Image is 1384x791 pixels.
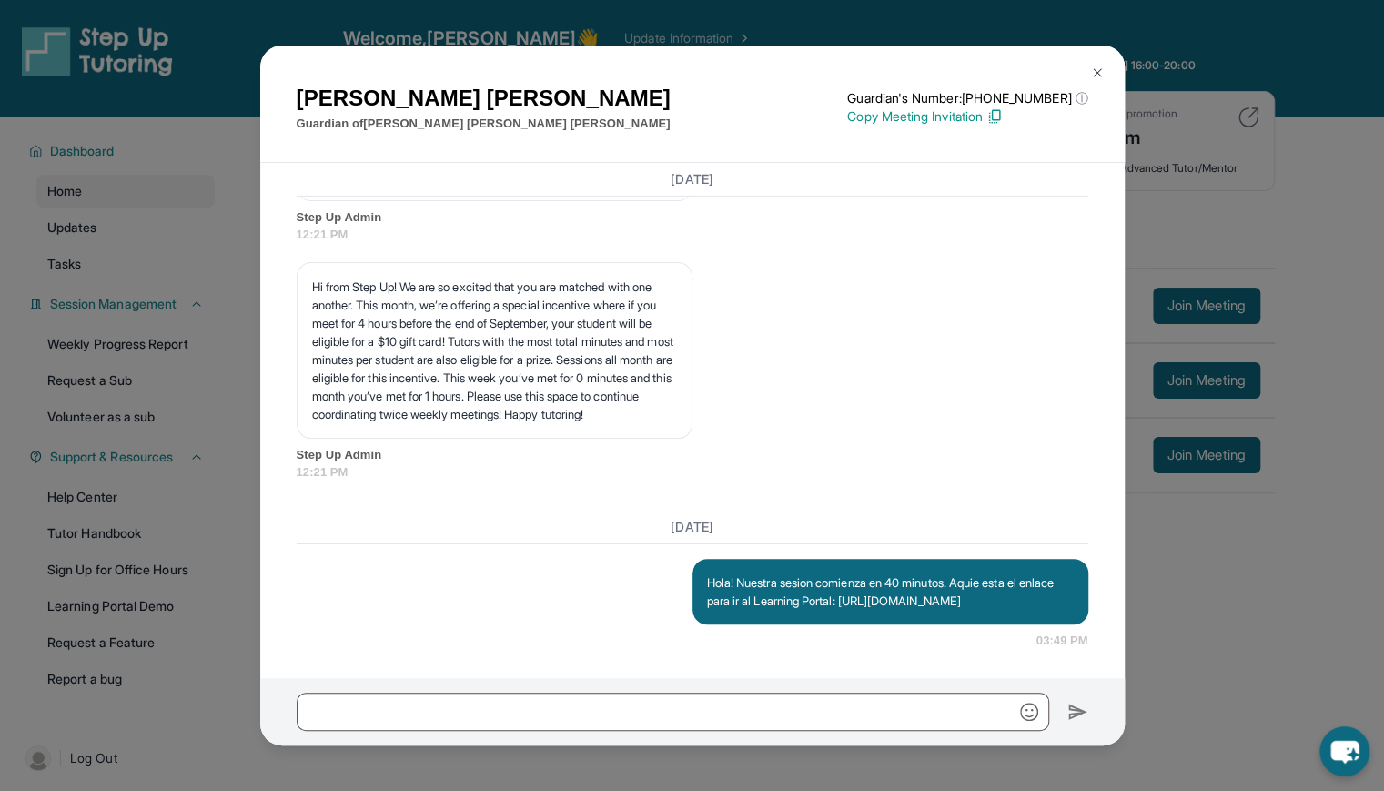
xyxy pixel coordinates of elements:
[297,518,1088,536] h3: [DATE]
[847,89,1087,107] p: Guardian's Number: [PHONE_NUMBER]
[707,573,1074,610] p: Hola! Nuestra sesion comienza en 40 minutos. Aquie esta el enlace para ir al Learning Portal: [UR...
[297,446,1088,464] span: Step Up Admin
[297,463,1088,482] span: 12:21 PM
[986,108,1003,125] img: Copy Icon
[297,226,1088,244] span: 12:21 PM
[1020,703,1038,721] img: Emoji
[312,278,677,423] p: Hi from Step Up! We are so excited that you are matched with one another. This month, we’re offer...
[1075,89,1087,107] span: ⓘ
[297,82,671,115] h1: [PERSON_NAME] [PERSON_NAME]
[1036,632,1088,650] span: 03:49 PM
[1090,66,1105,80] img: Close Icon
[297,115,671,133] p: Guardian of [PERSON_NAME] [PERSON_NAME] [PERSON_NAME]
[847,107,1087,126] p: Copy Meeting Invitation
[297,208,1088,227] span: Step Up Admin
[297,170,1088,188] h3: [DATE]
[1067,701,1088,723] img: Send icon
[1319,726,1369,776] button: chat-button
